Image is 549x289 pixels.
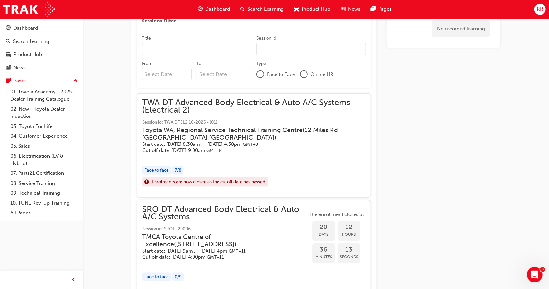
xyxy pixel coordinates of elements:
div: Dashboard [13,24,38,32]
h5: Start date: [DATE] 9am , - [DATE] 4pm [142,248,297,254]
span: car-icon [6,52,11,58]
span: Face to Face [267,71,295,78]
span: 3 [540,267,545,272]
span: Online URL [310,71,336,78]
span: exclaim-icon [144,178,149,186]
span: News [348,6,360,13]
a: car-iconProduct Hub [289,3,335,16]
span: car-icon [294,5,299,13]
h3: Toyota WA, Regional Service Technical Training Centre ( 12 Miles Rd [GEOGRAPHIC_DATA] [GEOGRAPHIC... [142,126,355,142]
div: Face to face [142,166,171,175]
a: news-iconNews [335,3,366,16]
div: Type [256,61,266,67]
span: prev-icon [71,276,76,284]
a: 04. Customer Experience [8,131,80,141]
a: 03. Toyota For Life [8,121,80,131]
span: Dashboard [205,6,230,13]
img: Trak [3,2,55,17]
a: 08. Service Training [8,178,80,188]
a: 07. Parts21 Certification [8,168,80,178]
div: To [197,61,202,67]
div: News [13,64,26,72]
span: Australian Eastern Daylight Time GMT+11 [229,248,246,254]
a: 02. New - Toyota Dealer Induction [8,104,80,121]
span: TWA DT Advanced Body Electrical & Auto A/C Systems (Electrical 2) [142,99,366,114]
button: Pages [3,75,80,87]
span: Minutes [312,253,335,261]
div: Search Learning [13,38,49,45]
div: 7 / 8 [172,166,183,175]
div: Face to face [142,273,171,282]
span: guage-icon [6,25,11,31]
button: TWA DT Advanced Body Electrical & Auto A/C Systems (Electrical 2)Session id: TWA DTEL2 10-2025 - ... [142,99,366,192]
a: 01. Toyota Academy - 2025 Dealer Training Catalogue [8,87,80,104]
input: From [142,68,192,80]
span: Australian Eastern Daylight Time GMT+11 [207,255,224,260]
span: Session id: SROEL20006 [142,226,307,233]
span: 13 [338,246,360,254]
span: Enrolments are now closed as the cutoff date has passed. [152,178,266,186]
a: All Pages [8,208,80,218]
h3: TMCA Toyota Centre of Excellence ( [STREET_ADDRESS] ) [142,233,297,248]
h5: Start date: [DATE] 8:30am , - [DATE] 4:30pm [142,141,355,147]
span: 12 [338,224,360,231]
span: Pages [378,6,392,13]
span: news-icon [6,65,11,71]
a: 05. Sales [8,141,80,151]
div: Session Id [256,35,276,42]
input: Session Id [256,43,366,55]
div: Pages [13,77,27,85]
span: search-icon [240,5,245,13]
input: To [197,68,252,80]
div: From [142,61,152,67]
span: RR [537,6,543,13]
div: No recorded learning [432,20,490,37]
span: Product Hub [302,6,330,13]
a: 10. TUNE Rev-Up Training [8,198,80,208]
span: Sessions Filter [142,17,176,25]
a: News [3,62,80,74]
a: 06. Electrification (EV & Hybrid) [8,151,80,168]
span: up-icon [73,77,78,85]
span: pages-icon [6,78,11,84]
iframe: Intercom live chat [527,267,543,282]
a: guage-iconDashboard [193,3,235,16]
span: Australian Western Standard Time GMT+8 [243,142,258,147]
div: Title [142,35,151,42]
button: DashboardSearch LearningProduct HubNews [3,21,80,75]
button: SRO DT Advanced Body Electrical & Auto A/C SystemsSession id: SROEL20006TMCA Toyota Centre of Exc... [142,206,366,286]
a: pages-iconPages [366,3,397,16]
div: Product Hub [13,51,42,58]
input: Title [142,43,251,55]
a: 09. Technical Training [8,188,80,198]
h5: Cut off date: [DATE] 4:00pm [142,254,297,260]
a: Dashboard [3,22,80,34]
span: Hours [338,231,360,238]
span: Seconds [338,253,360,261]
h5: Cut off date: [DATE] 9:00am [142,147,355,154]
div: 0 / 9 [172,273,184,282]
span: search-icon [6,39,10,45]
span: news-icon [341,5,345,13]
a: search-iconSearch Learning [235,3,289,16]
span: Search Learning [247,6,284,13]
span: The enrollment closes at [307,211,366,218]
span: 36 [312,246,335,254]
span: Session id: TWA DTEL2 10-2025 - (01) [142,119,366,126]
span: guage-icon [198,5,203,13]
span: Days [312,231,335,238]
a: Search Learning [3,35,80,48]
span: SRO DT Advanced Body Electrical & Auto A/C Systems [142,206,307,220]
button: RR [534,4,546,15]
span: Australian Western Standard Time GMT+8 [206,148,222,153]
span: 20 [312,224,335,231]
a: Product Hub [3,48,80,61]
span: pages-icon [371,5,376,13]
